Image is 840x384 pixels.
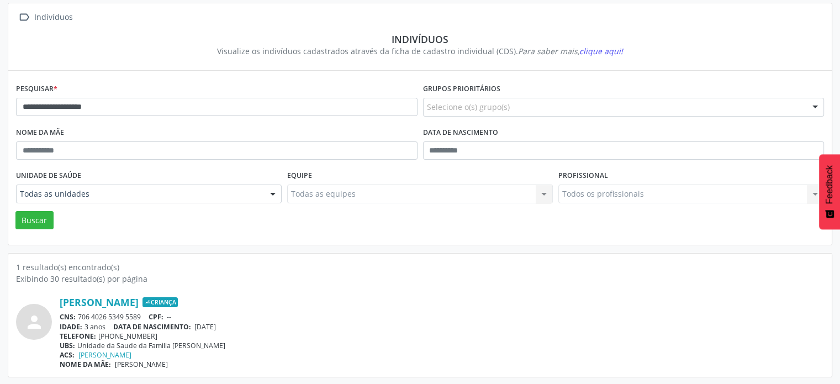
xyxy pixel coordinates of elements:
[60,341,824,350] div: Unidade da Saude da Familia [PERSON_NAME]
[558,167,608,185] label: Profissional
[819,154,840,229] button: Feedback - Mostrar pesquisa
[518,46,623,56] i: Para saber mais,
[24,33,816,45] div: Indivíduos
[60,312,76,322] span: CNS:
[423,81,500,98] label: Grupos prioritários
[15,211,54,230] button: Buscar
[60,360,111,369] span: NOME DA MÃE:
[16,124,64,141] label: Nome da mãe
[16,273,824,285] div: Exibindo 30 resultado(s) por página
[60,312,824,322] div: 706 4026 5349 5589
[167,312,171,322] span: --
[149,312,163,322] span: CPF:
[427,101,510,113] span: Selecione o(s) grupo(s)
[579,46,623,56] span: clique aqui!
[423,124,498,141] label: Data de nascimento
[825,165,834,204] span: Feedback
[16,167,81,185] label: Unidade de saúde
[16,9,75,25] a:  Indivíduos
[60,296,139,308] a: [PERSON_NAME]
[60,322,824,332] div: 3 anos
[24,45,816,57] div: Visualize os indivíduos cadastrados através da ficha de cadastro individual (CDS).
[16,81,57,98] label: Pesquisar
[16,261,824,273] div: 1 resultado(s) encontrado(s)
[60,322,82,332] span: IDADE:
[115,360,168,369] span: [PERSON_NAME]
[78,350,131,360] a: [PERSON_NAME]
[194,322,216,332] span: [DATE]
[60,341,75,350] span: UBS:
[142,297,178,307] span: Criança
[32,9,75,25] div: Indivíduos
[16,9,32,25] i: 
[287,167,312,185] label: Equipe
[60,332,96,341] span: TELEFONE:
[24,312,44,332] i: person
[60,350,75,360] span: ACS:
[60,332,824,341] div: [PHONE_NUMBER]
[20,188,259,199] span: Todas as unidades
[113,322,191,332] span: DATA DE NASCIMENTO:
